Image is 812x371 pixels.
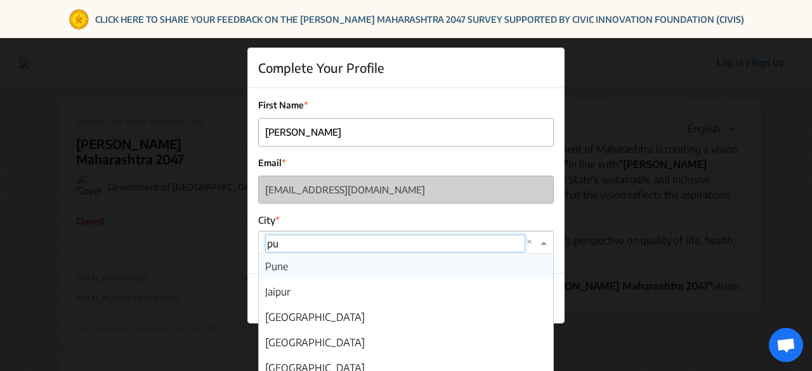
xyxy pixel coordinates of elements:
[265,336,365,349] span: [GEOGRAPHIC_DATA]
[265,311,365,323] span: [GEOGRAPHIC_DATA]
[95,13,744,26] a: CLICK HERE TO SHARE YOUR FEEDBACK ON THE [PERSON_NAME] MAHARASHTRA 2047 SURVEY SUPPORTED BY CIVIC...
[258,213,554,228] label: City
[259,119,553,146] input: Enter First Name
[68,8,90,30] img: Gom Logo
[265,260,288,273] span: Pune
[527,235,537,250] span: Clear all
[258,98,554,112] label: First Name
[769,328,803,362] a: Open chat
[258,156,554,169] label: Email
[265,285,291,298] span: Jaipur
[258,58,384,77] h5: Complete Your Profile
